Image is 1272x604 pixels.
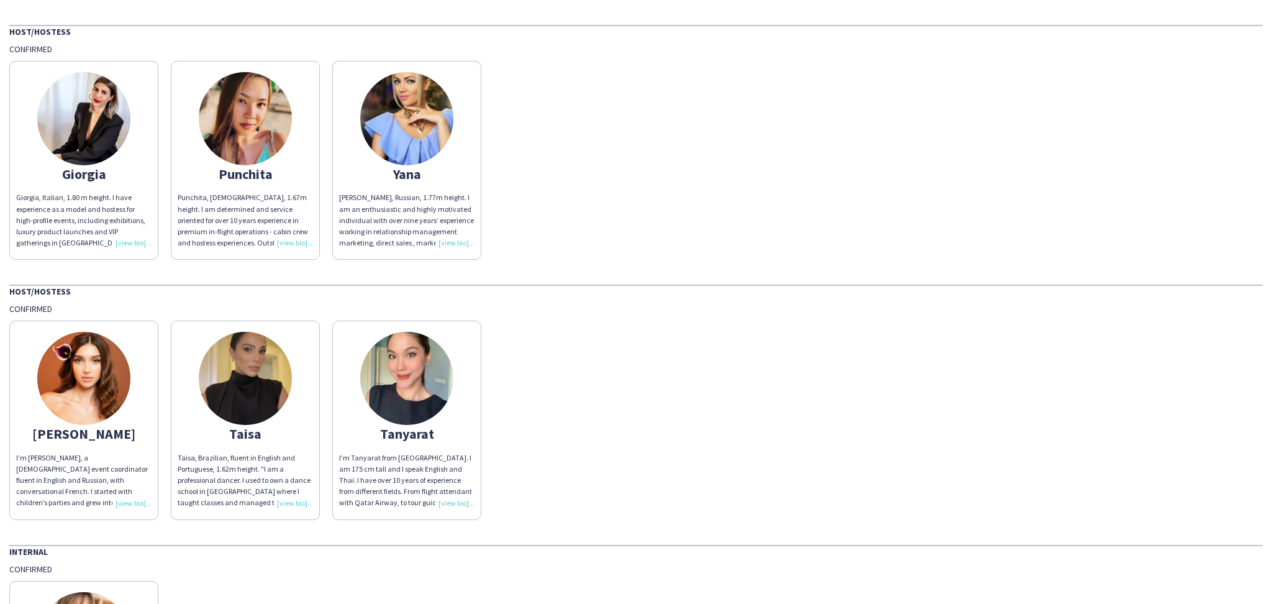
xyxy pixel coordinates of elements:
[360,72,453,165] img: thumb-63a9b2e02f6f4.png
[9,43,1263,55] div: Confirmed
[9,564,1263,575] div: Confirmed
[360,332,453,425] img: thumb-63aaec41642cd.jpeg
[178,168,313,180] div: Punchita
[199,72,292,165] img: thumb-168251356764491e9fe6a07.jpg
[339,192,475,249] div: [PERSON_NAME], Russian, 1.77m height. I am an enthusiastic and highly motivated individual with o...
[16,192,152,249] div: Giorgia, Italian, 1.80 m height. I have experience as a model and hostess for high-profile events...
[37,332,130,425] img: thumb-8b9f0cc8-9f7a-4df8-92f1-3fcfe147ca90.jpg
[9,303,1263,314] div: Confirmed
[9,285,1263,297] div: Host/Hostess
[16,428,152,439] div: [PERSON_NAME]
[9,25,1263,37] div: Host/Hostess
[178,452,313,509] div: Taisa, Brazilian, fluent in English and Portuguese, 1.62m height. "I am a professional dancer. I ...
[339,452,475,509] div: I’m Tanyarat from [GEOGRAPHIC_DATA]. I am 175 cm tall and I speak English and Thai. I have over 1...
[37,72,130,165] img: thumb-167354389163c040d3eec95.jpeg
[178,428,313,439] div: Taisa
[16,168,152,180] div: Giorgia
[16,452,152,509] div: I’m [PERSON_NAME], a [DEMOGRAPHIC_DATA] event coordinator fluent in English and Russian, with con...
[178,192,313,249] div: Punchita, [DEMOGRAPHIC_DATA], 1.67m height. I am determined and service oriented for over 10 year...
[339,428,475,439] div: Tanyarat
[199,332,292,425] img: thumb-68b7334d4ac18.jpeg
[9,545,1263,557] div: Internal
[339,168,475,180] div: Yana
